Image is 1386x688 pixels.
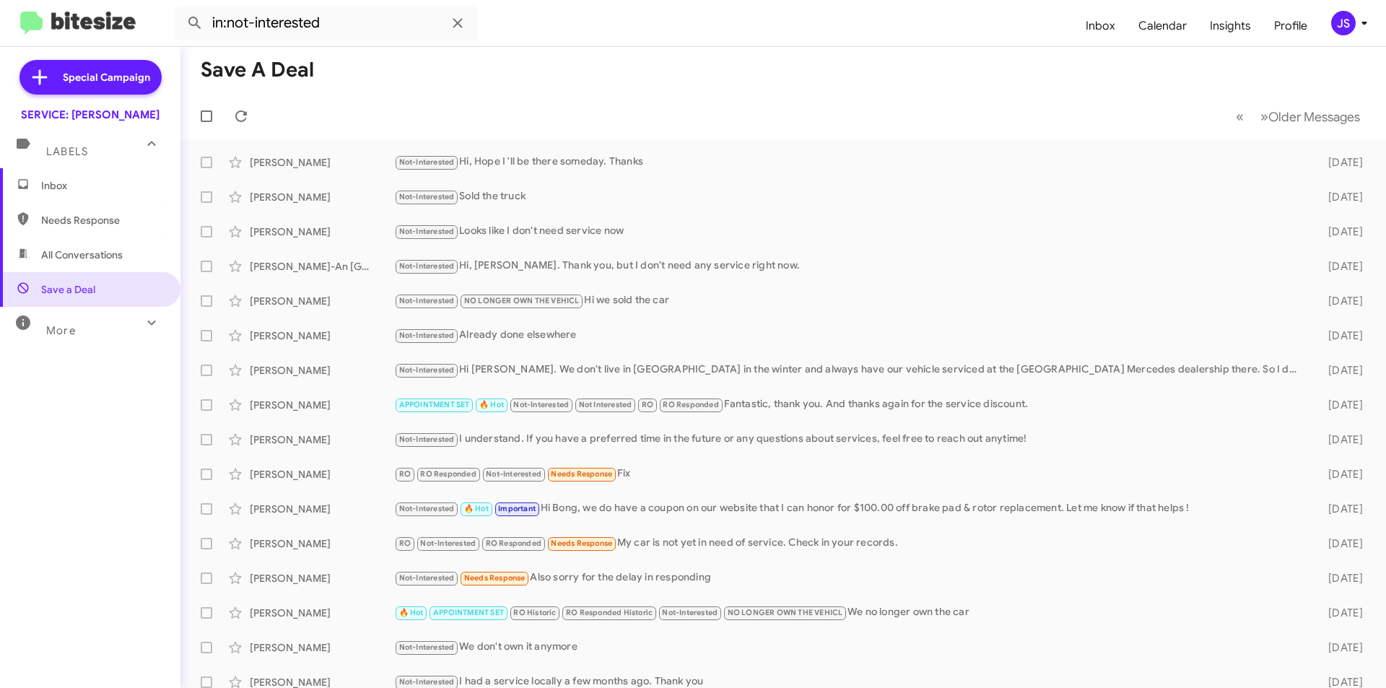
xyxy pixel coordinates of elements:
span: Special Campaign [63,70,150,84]
div: [DATE] [1305,502,1374,516]
span: Not-Interested [399,573,455,583]
div: [DATE] [1305,190,1374,204]
span: APPOINTMENT SET [433,608,504,617]
div: [DATE] [1305,259,1374,274]
h1: Save a Deal [201,58,314,82]
span: RO Responded [663,400,718,409]
span: NO LONGER OWN THE VEHICL [728,608,843,617]
span: Needs Response [551,469,612,479]
span: RO [642,400,653,409]
span: Needs Response [551,539,612,548]
div: [PERSON_NAME] [250,571,394,585]
span: » [1260,108,1268,126]
button: Next [1252,102,1369,131]
span: Not-Interested [399,365,455,375]
div: I understand. If you have a preferred time in the future or any questions about services, feel fr... [394,431,1305,448]
span: Not-Interested [399,643,455,652]
div: [DATE] [1305,363,1374,378]
div: Also sorry for the delay in responding [394,570,1305,586]
a: Special Campaign [19,60,162,95]
span: Not-Interested [662,608,718,617]
div: We don't own it anymore [394,639,1305,656]
div: We no longer own the car [394,604,1305,621]
input: Search [175,6,478,40]
span: All Conversations [41,248,123,262]
div: [DATE] [1305,432,1374,447]
button: Previous [1227,102,1252,131]
span: RO [399,469,411,479]
span: RO Responded [486,539,541,548]
div: [DATE] [1305,640,1374,655]
div: [PERSON_NAME] [250,640,394,655]
div: [DATE] [1305,328,1374,343]
div: [DATE] [1305,398,1374,412]
span: Not-Interested [486,469,541,479]
span: RO Historic [513,608,556,617]
div: SERVICE: [PERSON_NAME] [21,108,160,122]
div: [PERSON_NAME]-An [GEOGRAPHIC_DATA] [250,259,394,274]
span: Not-Interested [420,539,476,548]
span: Inbox [41,178,164,193]
div: [DATE] [1305,536,1374,551]
div: [DATE] [1305,467,1374,482]
span: Not-Interested [399,504,455,513]
div: Fix [394,466,1305,482]
div: [PERSON_NAME] [250,606,394,620]
span: Save a Deal [41,282,95,297]
span: Needs Response [464,573,526,583]
div: Hi we sold the car [394,292,1305,309]
div: [DATE] [1305,571,1374,585]
div: [PERSON_NAME] [250,502,394,516]
div: [PERSON_NAME] [250,190,394,204]
div: [DATE] [1305,225,1374,239]
a: Inbox [1074,5,1127,47]
a: Profile [1263,5,1319,47]
div: My car is not yet in need of service. Check in your records. [394,535,1305,552]
div: Sold the truck [394,188,1305,205]
div: Hi [PERSON_NAME]. We don't live in [GEOGRAPHIC_DATA] in the winter and always have our vehicle se... [394,362,1305,378]
span: Not-Interested [399,227,455,236]
span: Not-Interested [399,677,455,687]
div: JS [1331,11,1356,35]
span: Labels [46,145,88,158]
div: Hi, [PERSON_NAME]. Thank you, but I don't need any service right now. [394,258,1305,274]
div: [PERSON_NAME] [250,225,394,239]
span: Not-Interested [399,435,455,444]
span: Not-Interested [399,331,455,340]
button: JS [1319,11,1370,35]
span: RO Responded Historic [566,608,653,617]
div: [PERSON_NAME] [250,398,394,412]
span: Not Interested [579,400,632,409]
div: Fantastic, thank you. And thanks again for the service discount. [394,396,1305,413]
span: More [46,324,76,337]
span: APPOINTMENT SET [399,400,470,409]
span: Not-Interested [399,296,455,305]
div: [PERSON_NAME] [250,363,394,378]
div: [DATE] [1305,155,1374,170]
span: 🔥 Hot [399,608,424,617]
span: Not-Interested [399,261,455,271]
div: [DATE] [1305,294,1374,308]
span: « [1236,108,1244,126]
span: Older Messages [1268,109,1360,125]
a: Calendar [1127,5,1198,47]
a: Insights [1198,5,1263,47]
div: [PERSON_NAME] [250,155,394,170]
span: RO [399,539,411,548]
span: Not-Interested [513,400,569,409]
div: Looks like I don't need service now [394,223,1305,240]
span: Important [498,504,536,513]
span: RO Responded [420,469,476,479]
nav: Page navigation example [1228,102,1369,131]
div: [PERSON_NAME] [250,328,394,343]
span: NO LONGER OWN THE VEHICL [464,296,580,305]
span: Not-Interested [399,192,455,201]
div: Hi Bong, we do have a coupon on our website that I can honor for $100.00 off brake pad & rotor re... [394,500,1305,517]
div: [PERSON_NAME] [250,294,394,308]
span: 🔥 Hot [464,504,489,513]
div: [PERSON_NAME] [250,432,394,447]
